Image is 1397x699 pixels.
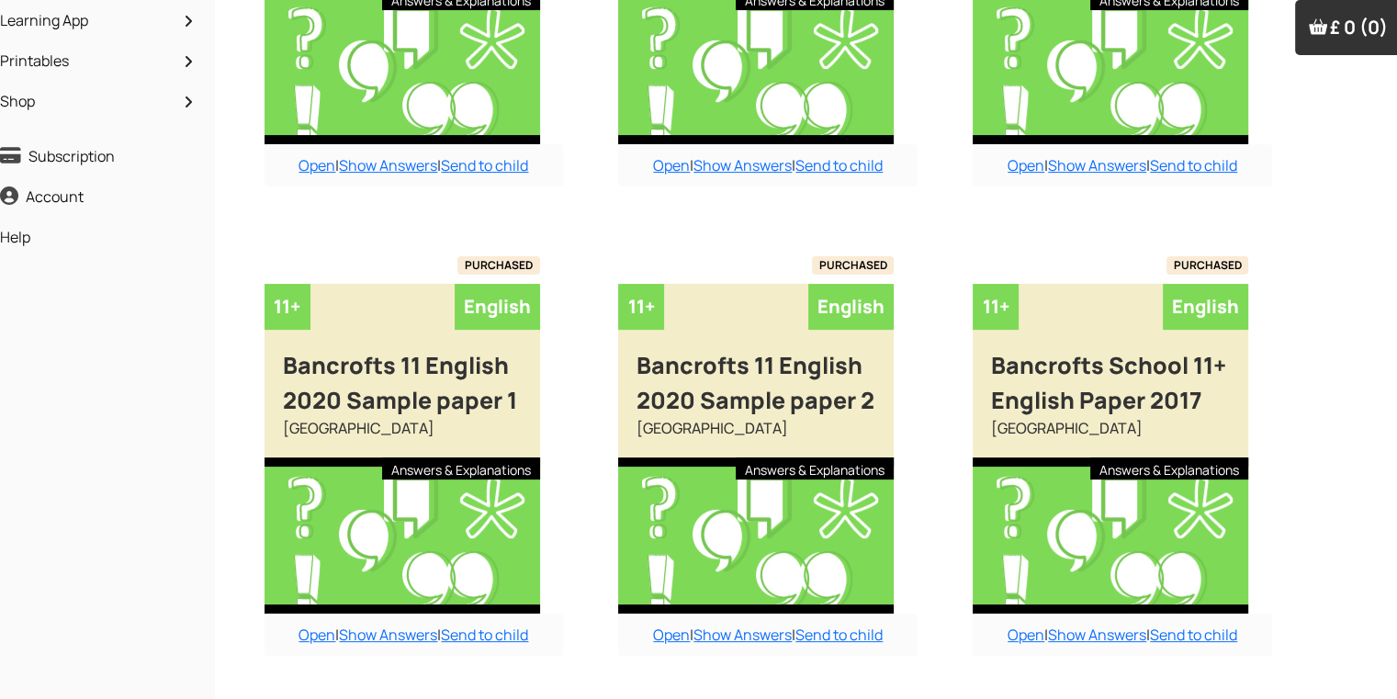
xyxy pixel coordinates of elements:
[1150,155,1237,175] a: Send to child
[973,614,1272,656] div: | |
[973,284,1019,330] div: 11+
[653,625,690,645] a: Open
[693,155,792,175] a: Show Answers
[1309,17,1327,36] img: Your items in the shopping basket
[339,155,437,175] a: Show Answers
[1330,15,1388,39] span: £ 0 (0)
[973,417,1248,457] div: [GEOGRAPHIC_DATA]
[1163,284,1248,330] div: English
[618,417,894,457] div: [GEOGRAPHIC_DATA]
[1048,625,1146,645] a: Show Answers
[265,144,564,186] div: | |
[1090,457,1248,479] div: Answers & Explanations
[736,457,894,479] div: Answers & Explanations
[441,625,528,645] a: Send to child
[441,155,528,175] a: Send to child
[265,284,310,330] div: 11+
[618,144,918,186] div: | |
[808,284,894,330] div: English
[265,330,540,417] div: Bancrofts 11 English 2020 Sample paper 1
[1166,256,1249,275] span: PURCHASED
[973,144,1272,186] div: | |
[299,155,335,175] a: Open
[795,155,883,175] a: Send to child
[457,256,540,275] span: PURCHASED
[1008,155,1044,175] a: Open
[1008,625,1044,645] a: Open
[973,330,1248,417] div: Bancrofts School 11+ English Paper 2017
[265,417,540,457] div: [GEOGRAPHIC_DATA]
[618,284,664,330] div: 11+
[795,625,883,645] a: Send to child
[265,614,564,656] div: | |
[455,284,540,330] div: English
[812,256,895,275] span: PURCHASED
[299,625,335,645] a: Open
[1150,625,1237,645] a: Send to child
[693,625,792,645] a: Show Answers
[653,155,690,175] a: Open
[618,614,918,656] div: | |
[339,625,437,645] a: Show Answers
[382,457,540,479] div: Answers & Explanations
[618,330,894,417] div: Bancrofts 11 English 2020 Sample paper 2
[1048,155,1146,175] a: Show Answers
